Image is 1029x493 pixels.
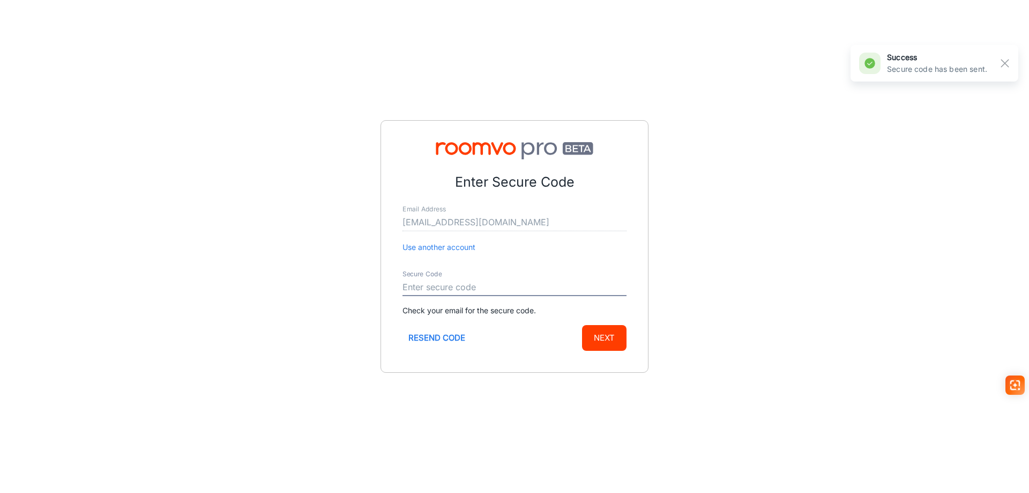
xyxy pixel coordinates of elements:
[402,270,442,279] label: Secure Code
[402,205,446,214] label: Email Address
[402,305,627,317] p: Check your email for the secure code.
[582,325,627,351] button: Next
[402,325,471,351] button: Resend code
[402,241,475,253] button: Use another account
[402,214,627,231] input: myname@example.com
[402,279,627,296] input: Enter secure code
[887,51,987,63] h6: success
[887,63,987,75] p: Secure code has been sent.
[402,172,627,193] p: Enter Secure Code
[402,142,627,159] img: Roomvo PRO Beta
